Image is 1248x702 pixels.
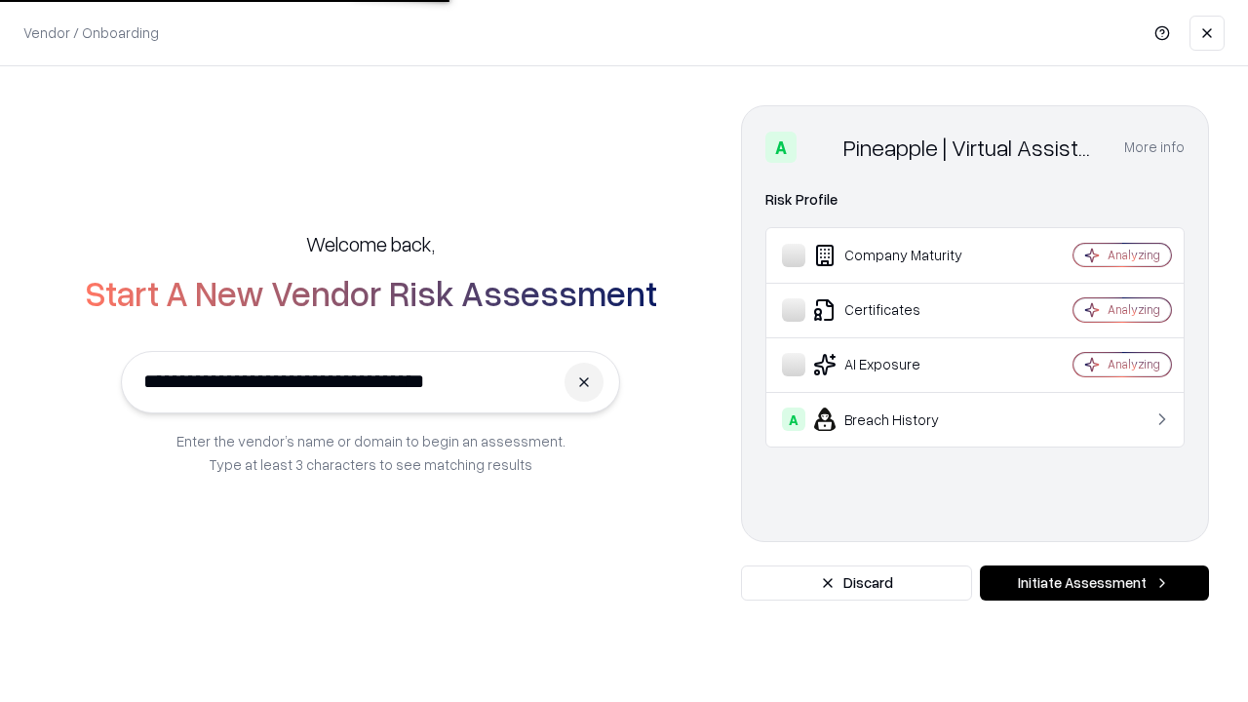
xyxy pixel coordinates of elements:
[306,230,435,257] h5: Welcome back,
[765,188,1185,212] div: Risk Profile
[1108,356,1160,372] div: Analyzing
[804,132,836,163] img: Pineapple | Virtual Assistant Agency
[1108,301,1160,318] div: Analyzing
[980,565,1209,601] button: Initiate Assessment
[1108,247,1160,263] div: Analyzing
[782,353,1015,376] div: AI Exposure
[1124,130,1185,165] button: More info
[85,273,657,312] h2: Start A New Vendor Risk Assessment
[843,132,1101,163] div: Pineapple | Virtual Assistant Agency
[782,408,805,431] div: A
[782,244,1015,267] div: Company Maturity
[782,408,1015,431] div: Breach History
[741,565,972,601] button: Discard
[782,298,1015,322] div: Certificates
[176,429,565,476] p: Enter the vendor’s name or domain to begin an assessment. Type at least 3 characters to see match...
[765,132,797,163] div: A
[23,22,159,43] p: Vendor / Onboarding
